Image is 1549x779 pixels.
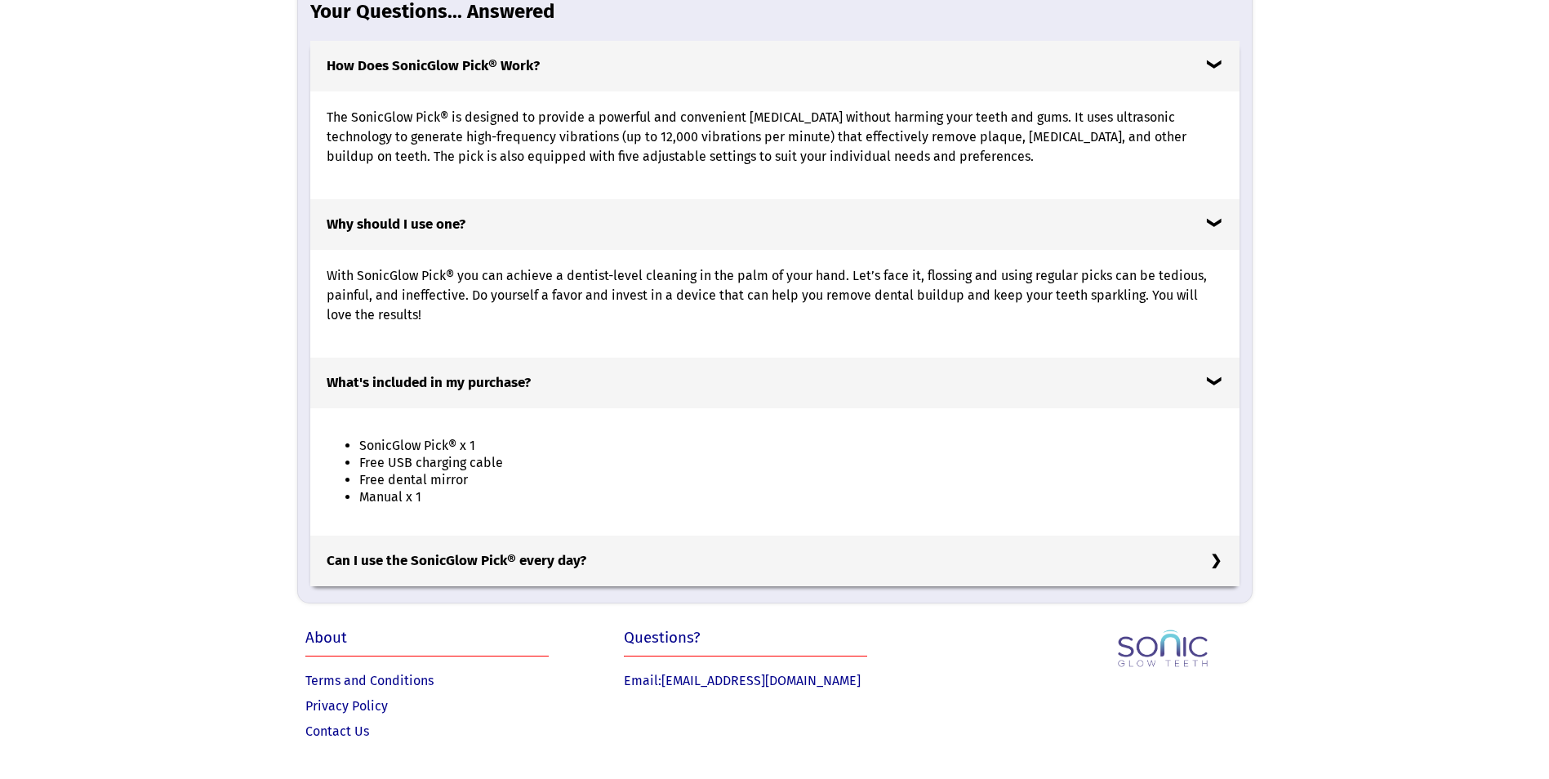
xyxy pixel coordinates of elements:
h3: Questions? [624,628,926,656]
h3: How Does SonicGlow Pick® Work? [310,41,1240,91]
li: Manual x 1 [359,489,1223,506]
h3: Can I use the SonicGlow Pick® every day? [310,536,1240,586]
li: Free USB charging cable [359,455,1223,472]
a: Privacy Policy [305,698,388,714]
p: Email: [624,673,926,698]
a: [EMAIL_ADDRESS][DOMAIN_NAME] [661,673,861,688]
a: Terms and Conditions [305,673,434,688]
a: Contact Us [305,723,369,739]
li: SonicGlow Pick® x 1 [359,438,1223,455]
h3: What's included in my purchase? [310,358,1240,408]
p: With SonicGlow Pick® you can achieve a dentist-level cleaning in the palm of your hand. Let’s fac... [327,266,1223,341]
h3: About [305,628,608,656]
h3: Why should I use one? [310,199,1240,250]
li: Free dental mirror [359,472,1223,489]
p: The SonicGlow Pick® is designed to provide a powerful and convenient [MEDICAL_DATA] without harmi... [327,108,1223,183]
